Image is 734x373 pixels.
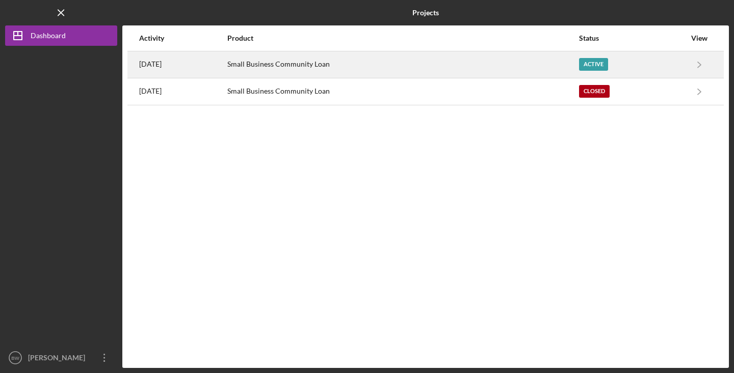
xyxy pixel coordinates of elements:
[227,52,578,77] div: Small Business Community Loan
[579,34,686,42] div: Status
[687,34,712,42] div: View
[5,25,117,46] button: Dashboard
[579,58,608,71] div: Active
[139,34,226,42] div: Activity
[412,9,439,17] b: Projects
[227,34,578,42] div: Product
[11,355,19,361] text: BW
[139,87,162,95] time: 2025-06-16 20:27
[5,348,117,368] button: BW[PERSON_NAME]
[25,348,92,370] div: [PERSON_NAME]
[579,85,610,98] div: Closed
[31,25,66,48] div: Dashboard
[227,79,578,104] div: Small Business Community Loan
[139,60,162,68] time: 2025-08-08 23:05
